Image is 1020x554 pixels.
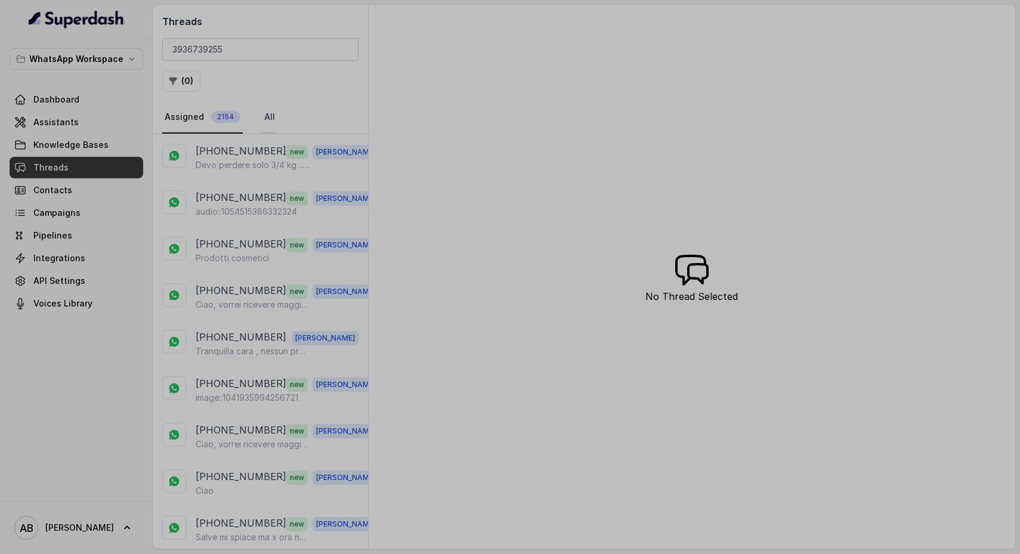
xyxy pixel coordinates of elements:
span: API Settings [33,275,85,287]
span: Knowledge Bases [33,139,109,151]
span: Voices Library [33,298,92,310]
a: Threads [10,157,143,178]
a: Campaigns [10,202,143,224]
a: Knowledge Bases [10,134,143,156]
p: image::1041935994256721 [196,392,298,404]
p: [PHONE_NUMBER] [196,330,286,345]
a: [PERSON_NAME] [10,511,143,544]
p: Prodotti cosmetici [196,252,269,264]
p: No Thread Selected [645,289,738,304]
a: Assistants [10,112,143,133]
span: 2154 [211,111,240,123]
button: (0) [162,70,200,92]
p: [PHONE_NUMBER] [196,144,286,159]
span: new [286,471,308,485]
a: API Settings [10,270,143,292]
span: new [286,517,308,531]
p: Salve mi spiace ma x ora non posso fare niente causa problemi personali . [196,531,310,543]
h2: Threads [162,14,358,29]
span: Integrations [33,252,85,264]
p: WhatsApp Workspace [29,52,123,66]
span: Pipelines [33,230,72,242]
span: [PERSON_NAME] [313,377,379,392]
p: Ciao, vorrei ricevere maggiori informazioni e il regalo in omaggio sulla libertà alimentare, per ... [196,299,310,311]
span: [PERSON_NAME] [313,471,379,485]
p: Ciao [196,485,214,497]
span: new [286,191,308,206]
span: Campaigns [33,207,81,219]
span: new [286,238,308,252]
span: [PERSON_NAME] [313,238,379,252]
span: [PERSON_NAME] [313,145,379,159]
span: new [286,145,308,159]
button: WhatsApp Workspace [10,48,143,70]
span: new [286,424,308,438]
p: Devo perdere solo 3/4 kg ...ma nn ci sto riuscendo [196,159,310,171]
p: Tranquilla cara , nessun problema 😊 [196,345,310,357]
p: [PHONE_NUMBER] [196,423,286,438]
span: Contacts [33,184,72,196]
p: [PHONE_NUMBER] [196,469,286,485]
span: [PERSON_NAME] [313,424,379,438]
a: Voices Library [10,293,143,314]
span: [PERSON_NAME] [313,191,379,206]
nav: Tabs [162,101,358,134]
span: Assistants [33,116,79,128]
text: AB [20,522,33,534]
span: Threads [33,162,69,174]
span: [PERSON_NAME] [313,517,379,531]
p: [PHONE_NUMBER] [196,376,286,392]
span: new [286,377,308,392]
a: Contacts [10,179,143,201]
span: [PERSON_NAME] [45,522,114,534]
span: [PERSON_NAME] [292,331,358,345]
a: Integrations [10,247,143,269]
span: new [286,284,308,299]
a: All [262,101,277,134]
a: Pipelines [10,225,143,246]
a: Assigned2154 [162,101,243,134]
span: [PERSON_NAME] [313,284,379,299]
span: Dashboard [33,94,79,106]
p: Ciao, vorrei ricevere maggiori informazioni e il regalo in omaggio sulla libertà alimentare, per ... [196,438,310,450]
p: [PHONE_NUMBER] [196,190,286,206]
input: Search by Call ID or Phone Number [162,38,358,61]
img: light.svg [29,10,125,29]
a: Dashboard [10,89,143,110]
p: [PHONE_NUMBER] [196,516,286,531]
p: audio::1054515386332324 [196,206,297,218]
p: [PHONE_NUMBER] [196,237,286,252]
p: [PHONE_NUMBER] [196,283,286,299]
